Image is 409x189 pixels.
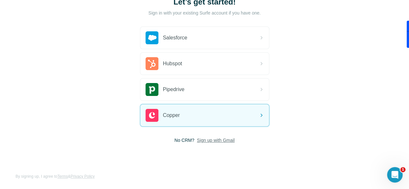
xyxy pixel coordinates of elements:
span: Pipedrive [163,86,185,93]
a: Privacy Policy [70,174,95,179]
img: pipedrive's logo [145,83,158,96]
button: Sign up with Gmail [197,137,235,143]
span: Hubspot [163,60,182,68]
a: Terms [57,174,68,179]
img: hubspot's logo [145,57,158,70]
span: By signing up, I agree to & [16,173,95,179]
img: copper's logo [145,109,158,122]
p: Sign in with your existing Surfe account if you have one. [148,10,261,16]
span: Salesforce [163,34,188,42]
span: Copper [163,111,180,119]
iframe: Intercom live chat [387,167,403,183]
span: 1 [400,167,405,172]
img: salesforce's logo [145,31,158,44]
span: No CRM? [174,137,194,143]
